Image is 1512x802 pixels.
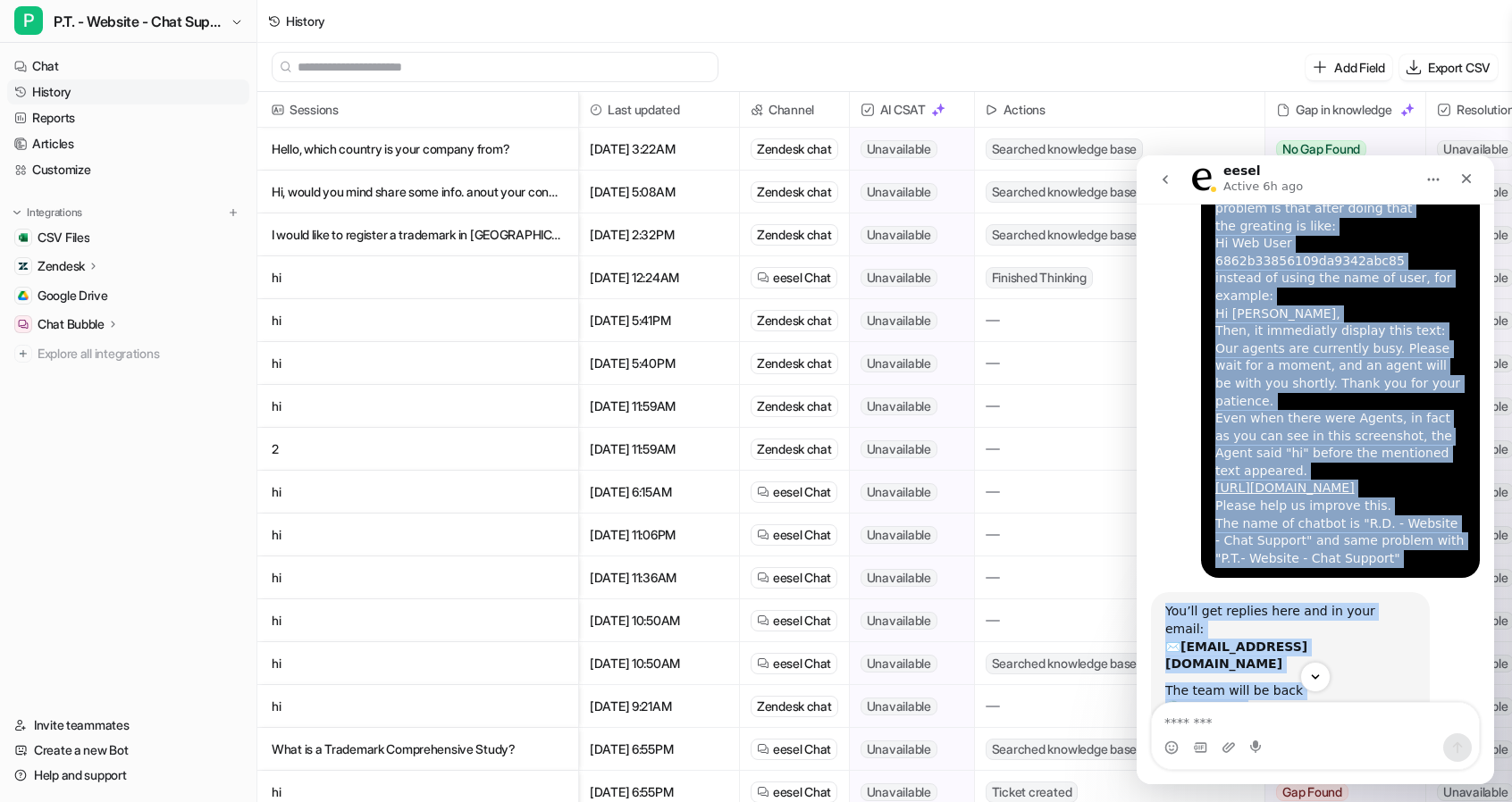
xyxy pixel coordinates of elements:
[586,128,732,171] span: [DATE] 3:22AM
[272,342,564,385] p: hi
[751,439,838,460] div: Zendesk chat
[861,612,937,630] span: Unavailable
[757,655,831,673] a: eesel Chat
[757,743,769,756] img: eeselChat
[751,181,838,203] div: Zendesk chat
[54,9,226,34] span: P.T. - Website - Chat Support
[861,226,937,244] span: Unavailable
[861,483,937,501] span: Unavailable
[1137,155,1494,784] iframe: To enrich screen reader interactions, please activate Accessibility in Grammarly extension settings
[861,569,937,587] span: Unavailable
[861,698,937,715] span: Unavailable
[1004,92,1046,128] h2: Actions
[272,685,564,728] p: hi
[272,556,564,599] p: hi
[986,653,1143,674] span: Searched knowledge base
[757,572,769,584] img: eeselChat
[586,556,732,599] span: [DATE] 11:36AM
[861,526,937,544] span: Unavailable
[751,310,838,331] div: Zendesk chat
[14,437,293,572] div: You’ll get replies here and in your email:✉️[EMAIL_ADDRESS][DOMAIN_NAME]The team will be back🕒In ...
[586,213,732,256] span: [DATE] 2:32PM
[7,157,249,182] a: Customize
[272,728,564,771] p: What is a Trademark Comprehensive Study?
[272,642,564,685] p: hi
[18,261,29,272] img: Zendesk
[27,205,82,220] p: Integrations
[14,6,43,35] span: P
[861,397,937,415] span: Unavailable
[773,740,831,758] span: eesel Chat
[227,206,239,219] img: menu_add.svg
[586,171,732,213] span: [DATE] 5:08AM
[757,786,769,798] img: eeselChat
[265,92,571,128] span: Sessions
[857,92,967,128] span: AI CSAT
[773,569,831,587] span: eesel Chat
[1306,54,1391,80] button: Add Field
[7,341,249,366] a: Explore all integrations
[757,526,831,544] a: eesel Chat
[861,655,937,673] span: Unavailable
[272,471,564,514] p: hi
[38,339,242,368] span: Explore all integrations
[757,614,769,627] img: eeselChat
[751,396,838,417] div: Zendesk chat
[586,514,732,556] span: [DATE] 11:06PM
[7,79,249,104] a: History
[986,138,1143,160] span: Searched knowledge base
[272,599,564,642] p: hi
[586,685,732,728] span: [DATE] 9:21AM
[757,483,831,501] a: eesel Chat
[28,585,42,599] button: Emoji picker
[7,225,249,250] a: CSV FilesCSV Files
[1428,58,1491,77] p: Export CSV
[986,739,1143,760] span: Searched knowledge base
[586,342,732,385] span: [DATE] 5:40PM
[773,269,831,287] span: eesel Chat
[7,131,249,156] a: Articles
[861,312,937,330] span: Unavailable
[586,728,732,771] span: [DATE] 6:55PM
[773,526,831,544] span: eesel Chat
[272,171,564,213] p: Hi, would you mind share some info. anout your conmay? Thx
[773,612,831,630] span: eesel Chat
[1276,783,1348,801] span: Gap Found
[307,578,335,606] button: Send a message…
[272,213,564,256] p: I would like to register a trademark in [GEOGRAPHIC_DATA]
[113,585,128,599] button: Start recording
[272,385,564,428] p: hi
[272,256,564,299] p: hi
[751,224,838,246] div: Zendesk chat
[7,713,249,738] a: Invite teammates
[29,484,171,516] b: [EMAIL_ADDRESS][DOMAIN_NAME]
[38,257,85,275] p: Zendesk
[7,763,249,788] a: Help and support
[773,655,831,673] span: eesel Chat
[38,287,108,305] span: Google Drive
[757,269,831,287] a: eesel Chat
[861,740,937,758] span: Unavailable
[751,138,838,160] div: Zendesk chat
[29,447,279,517] div: You’ll get replies here and in your email: ✉️
[1399,54,1498,80] button: Export CSV
[79,325,218,339] a: [URL][DOMAIN_NAME]
[986,181,1143,203] span: Searched knowledge base
[7,283,249,308] a: Google DriveGoogle Drive
[18,232,29,243] img: CSV Files
[586,385,732,428] span: [DATE] 11:59AM
[14,437,343,587] div: Operator says…
[757,486,769,498] img: eeselChat
[272,428,564,471] p: 2
[586,299,732,342] span: [DATE] 5:41PM
[586,642,732,685] span: [DATE] 10:50AM
[164,506,194,537] button: Scroll to bottom
[586,471,732,514] span: [DATE] 6:15AM
[861,183,937,201] span: Unavailable
[757,612,831,630] a: eesel Chat
[757,783,831,801] a: eesel Chat
[29,527,279,562] div: The team will be back 🕒
[7,105,249,130] a: Reports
